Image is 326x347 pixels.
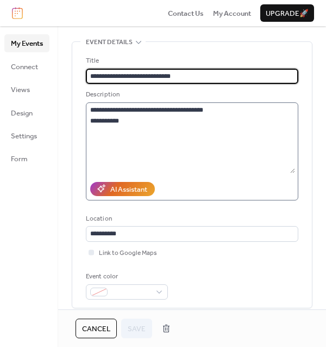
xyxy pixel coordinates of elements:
[213,8,251,19] a: My Account
[4,104,49,121] a: Design
[86,37,133,48] span: Event details
[76,319,117,338] button: Cancel
[86,56,296,66] div: Title
[86,89,296,100] div: Description
[11,131,37,142] span: Settings
[11,154,28,165] span: Form
[110,184,147,195] div: AI Assistant
[4,150,49,167] a: Form
[11,62,38,72] span: Connect
[90,182,155,196] button: AI Assistant
[12,7,23,19] img: logo
[11,38,43,49] span: My Events
[86,271,166,282] div: Event color
[266,8,309,19] span: Upgrade 🚀
[99,248,157,259] span: Link to Google Maps
[11,84,30,95] span: Views
[11,108,33,119] span: Design
[213,8,251,19] span: My Account
[82,324,110,334] span: Cancel
[4,127,49,144] a: Settings
[4,58,49,75] a: Connect
[168,8,204,19] a: Contact Us
[168,8,204,19] span: Contact Us
[86,214,296,224] div: Location
[4,81,49,98] a: Views
[4,34,49,52] a: My Events
[260,4,314,22] button: Upgrade🚀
